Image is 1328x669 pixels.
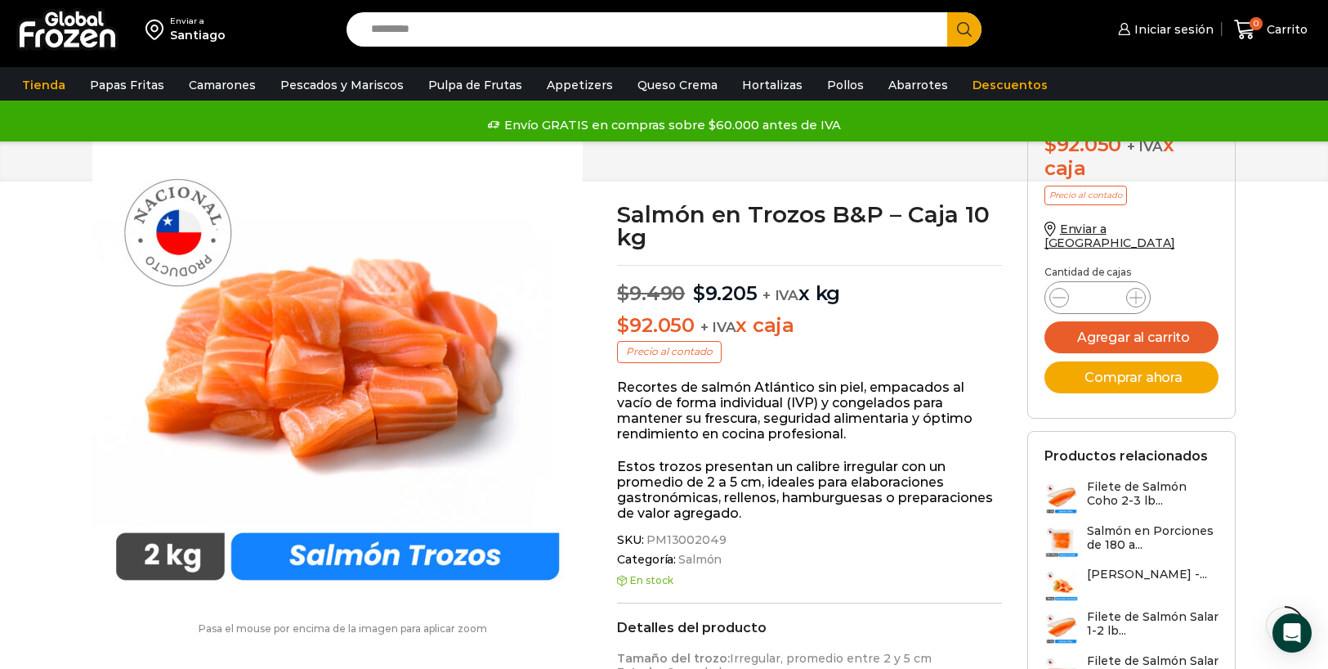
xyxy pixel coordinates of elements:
[1044,133,1218,181] div: x caja
[947,12,981,47] button: Search button
[617,379,1002,442] p: Recortes de salmón Atlántico sin piel, empacados al vacío de forma individual (IVP) y congelados ...
[617,533,1002,547] span: SKU:
[170,16,226,27] div: Enviar a
[617,281,685,305] bdi: 9.490
[617,553,1002,567] span: Categoría:
[1044,524,1218,559] a: Salmón en Porciones de 180 a...
[1263,21,1308,38] span: Carrito
[181,70,264,101] a: Camarones
[617,203,1002,249] h1: Salmón en Trozos B&P – Caja 10 kg
[629,70,726,101] a: Queso Crema
[272,70,412,101] a: Pescados y Mariscos
[880,70,956,101] a: Abarrotes
[1130,21,1214,38] span: Iniciar sesión
[92,623,593,635] p: Pasa el mouse por encima de la imagen para aplicar zoom
[644,533,727,547] span: PM13002049
[1044,222,1175,250] a: Enviar a [GEOGRAPHIC_DATA]
[1044,610,1218,645] a: Filete de Salmón Salar 1-2 lb...
[1044,480,1218,515] a: Filete de Salmón Coho 2-3 lb...
[700,319,736,335] span: + IVA
[693,281,758,305] bdi: 9.205
[617,281,629,305] span: $
[617,313,629,337] span: $
[1087,610,1218,638] h3: Filete de Salmón Salar 1-2 lb...
[617,313,694,337] bdi: 92.050
[819,70,872,101] a: Pollos
[1082,286,1113,309] input: Product quantity
[617,620,1002,635] h2: Detalles del producto
[1044,186,1127,205] p: Precio al contado
[1250,17,1263,30] span: 0
[1087,568,1207,581] h3: [PERSON_NAME] -...
[1230,11,1312,49] a: 0 Carrito
[1044,267,1218,278] p: Cantidad de cajas
[1044,448,1208,464] h2: Productos relacionados
[1087,524,1218,552] h3: Salmón en Porciones de 180 a...
[617,265,1002,306] p: x kg
[1044,361,1218,393] button: Comprar ahora
[1044,568,1207,602] a: [PERSON_NAME] -...
[145,16,170,43] img: address-field-icon.svg
[1044,321,1218,353] button: Agregar al carrito
[14,70,74,101] a: Tienda
[170,27,226,43] div: Santiago
[964,70,1056,101] a: Descuentos
[617,341,722,362] p: Precio al contado
[676,553,722,567] a: Salmón
[762,287,798,303] span: + IVA
[1044,132,1057,156] span: $
[617,651,730,666] strong: Tamaño del trozo:
[617,575,1002,586] p: En stock
[1127,138,1163,155] span: + IVA
[1272,613,1312,653] div: Open Intercom Messenger
[617,459,1002,522] p: Estos trozos presentan un calibre irregular con un promedio de 2 a 5 cm, ideales para elaboracion...
[1087,480,1218,508] h3: Filete de Salmón Coho 2-3 lb...
[617,314,1002,338] p: x caja
[734,70,811,101] a: Hortalizas
[1044,132,1121,156] bdi: 92.050
[693,281,705,305] span: $
[82,70,172,101] a: Papas Fritas
[539,70,621,101] a: Appetizers
[420,70,530,101] a: Pulpa de Frutas
[1114,13,1214,46] a: Iniciar sesión
[92,116,583,607] img: salmon-trozos-2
